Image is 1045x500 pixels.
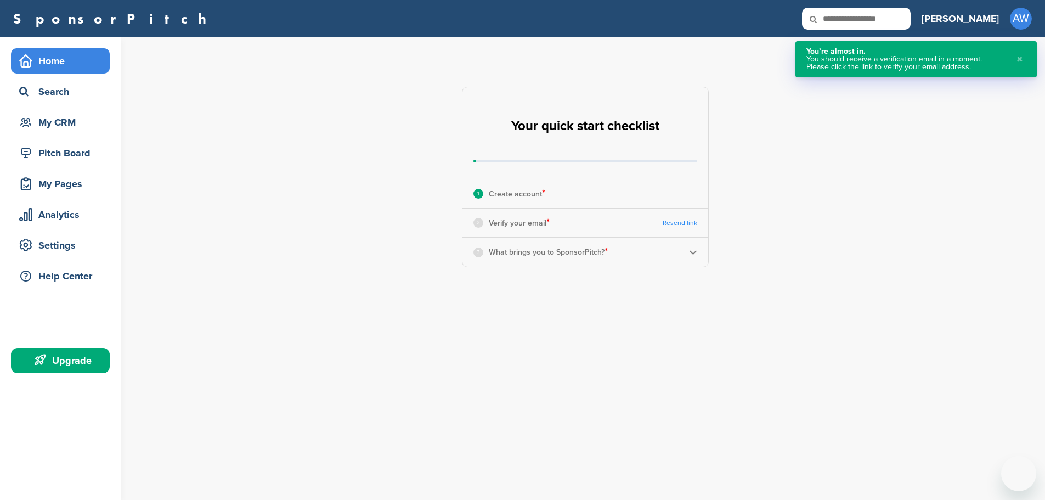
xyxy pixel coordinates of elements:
p: Verify your email [489,216,550,230]
a: Pitch Board [11,141,110,166]
a: Settings [11,233,110,258]
a: Upgrade [11,348,110,373]
div: You should receive a verification email in a moment. Please click the link to verify your email a... [806,55,1006,71]
div: Upgrade [16,351,110,370]
a: dismiss cookie message [991,470,1029,492]
div: 2 [473,218,483,228]
p: What brings you to SponsorPitch? [489,245,608,259]
div: You’re almost in. [806,48,1006,55]
div: 1 [473,189,483,199]
span: AW [1010,8,1032,30]
div: Settings [16,235,110,255]
img: Checklist arrow 2 [689,248,697,256]
a: Resend link [663,219,697,227]
a: Analytics [11,202,110,227]
div: 3 [473,248,483,257]
a: Home [11,48,110,74]
div: Analytics [16,205,110,224]
h3: [PERSON_NAME] [922,11,999,26]
a: SponsorPitch [13,12,213,26]
div: Home [16,51,110,71]
a: Search [11,79,110,104]
p: Create account [489,187,545,201]
a: My Pages [11,171,110,196]
a: learn more about cookies [507,472,555,488]
a: My CRM [11,110,110,135]
iframe: Button to launch messaging window [1001,456,1036,491]
div: Help Center [16,266,110,286]
div: My CRM [16,113,110,132]
h2: Your quick start checklist [511,114,659,138]
a: Help Center [11,263,110,289]
button: Close [1014,48,1026,71]
div: Search [16,82,110,102]
a: [PERSON_NAME] [922,7,999,31]
span: This website uses cookies to improve your experience. By using the site, you agree and provide co... [16,472,982,488]
div: My Pages [16,174,110,194]
div: Pitch Board [16,143,110,163]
